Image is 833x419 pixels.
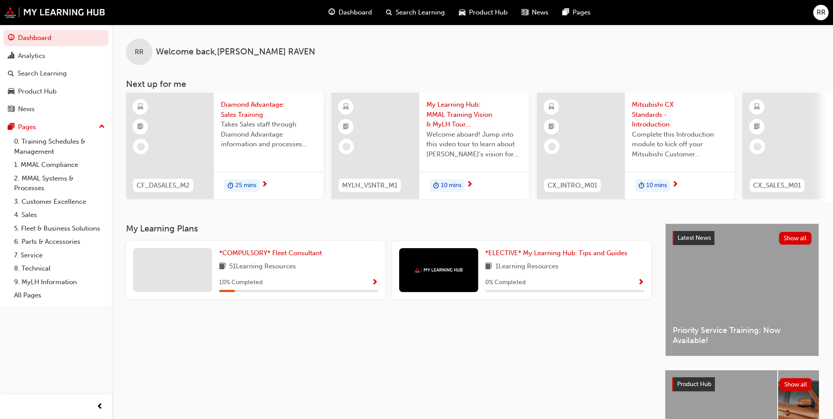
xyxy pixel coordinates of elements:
span: Pages [573,7,591,18]
span: learningRecordVerb_NONE-icon [754,143,761,151]
a: 6. Parts & Accessories [11,235,108,249]
a: News [4,101,108,117]
a: Analytics [4,48,108,64]
span: RR [135,47,144,57]
a: Latest NewsShow allPriority Service Training: Now Available! [665,224,819,356]
span: learningResourceType_ELEARNING-icon [548,101,555,113]
span: guage-icon [8,34,14,42]
button: Pages [4,119,108,135]
span: car-icon [459,7,465,18]
span: CX_INTRO_M01 [548,181,597,191]
span: next-icon [466,181,473,189]
a: Product Hub [4,83,108,100]
span: learningRecordVerb_NONE-icon [343,143,350,151]
a: Dashboard [4,30,108,46]
span: book-icon [485,261,492,272]
span: 0 % Completed [485,278,526,288]
span: Welcome back , [PERSON_NAME] RAVEN [156,47,315,57]
span: Search Learning [396,7,445,18]
span: 10 mins [646,181,667,191]
span: MYLH_VSNTR_M1 [342,181,397,191]
span: learningResourceType_ELEARNING-icon [137,101,144,113]
span: Latest News [678,234,711,242]
span: duration-icon [433,180,439,191]
a: Search Learning [4,65,108,82]
a: 4. Sales [11,208,108,222]
span: *ELECTIVE* My Learning Hub: Tips and Guides [485,249,627,257]
span: booktick-icon [137,121,144,133]
a: 9. MyLH Information [11,275,108,289]
span: 51 Learning Resources [229,261,296,272]
span: booktick-icon [754,121,760,133]
button: Show all [779,378,812,391]
span: search-icon [386,7,392,18]
span: Show Progress [371,279,378,287]
img: mmal [4,7,105,18]
a: Product HubShow all [672,377,812,391]
div: Analytics [18,51,45,61]
a: CF_DASALES_M2Diamond Advantage: Sales TrainingTakes Sales staff through Diamond Advantage informa... [126,93,324,199]
a: guage-iconDashboard [321,4,379,22]
a: 7. Service [11,249,108,262]
span: pages-icon [8,123,14,131]
a: 5. Fleet & Business Solutions [11,222,108,235]
span: Diamond Advantage: Sales Training [221,100,317,119]
button: RR [813,5,829,20]
span: chart-icon [8,52,14,60]
a: *COMPULSORY* Fleet Consultant [219,248,325,258]
a: pages-iconPages [555,4,598,22]
span: duration-icon [638,180,645,191]
span: Complete this Introduction module to kick off your Mitsubishi Customer Excellence (CX) Standards ... [632,130,728,159]
span: Welcome aboard! Jump into this video tour to learn about [PERSON_NAME]'s vision for your learning... [426,130,522,159]
span: 10 mins [441,181,462,191]
div: Pages [18,122,36,132]
span: Priority Service Training: Now Available! [673,325,811,345]
div: News [18,104,35,114]
span: car-icon [8,88,14,96]
span: pages-icon [563,7,569,18]
a: 0. Training Schedules & Management [11,135,108,158]
span: 25 mins [235,181,256,191]
span: *COMPULSORY* Fleet Consultant [219,249,322,257]
img: mmal [415,267,463,273]
span: Takes Sales staff through Diamond Advantage information and processes relevant to the Customer sa... [221,119,317,149]
h3: Next up for me [112,79,833,89]
a: 2. MMAL Systems & Processes [11,172,108,195]
span: My Learning Hub: MMAL Training Vision & MyLH Tour (Elective) [426,100,522,130]
span: news-icon [522,7,528,18]
span: up-icon [99,121,105,133]
span: booktick-icon [548,121,555,133]
span: Mitsubishi CX Standards - Introduction [632,100,728,130]
a: All Pages [11,289,108,302]
span: prev-icon [97,401,103,412]
span: learningRecordVerb_NONE-icon [137,143,145,151]
a: Latest NewsShow all [673,231,811,245]
span: RR [817,7,826,18]
button: Show Progress [638,277,644,288]
span: guage-icon [328,7,335,18]
span: booktick-icon [343,121,349,133]
a: 3. Customer Excellence [11,195,108,209]
span: Product Hub [469,7,508,18]
span: book-icon [219,261,226,272]
span: 10 % Completed [219,278,263,288]
span: next-icon [672,181,678,189]
a: *ELECTIVE* My Learning Hub: Tips and Guides [485,248,631,258]
span: learningResourceType_ELEARNING-icon [754,101,760,113]
a: car-iconProduct Hub [452,4,515,22]
a: news-iconNews [515,4,555,22]
a: search-iconSearch Learning [379,4,452,22]
span: 1 Learning Resources [495,261,559,272]
button: Show Progress [371,277,378,288]
button: Show all [779,232,812,245]
div: Search Learning [18,69,67,79]
span: Dashboard [339,7,372,18]
a: MYLH_VSNTR_M1My Learning Hub: MMAL Training Vision & MyLH Tour (Elective)Welcome aboard! Jump int... [332,93,529,199]
span: duration-icon [227,180,234,191]
h3: My Learning Plans [126,224,651,234]
span: CF_DASALES_M2 [137,181,190,191]
a: CX_INTRO_M01Mitsubishi CX Standards - IntroductionComplete this Introduction module to kick off y... [537,93,735,199]
a: 1. MMAL Compliance [11,158,108,172]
